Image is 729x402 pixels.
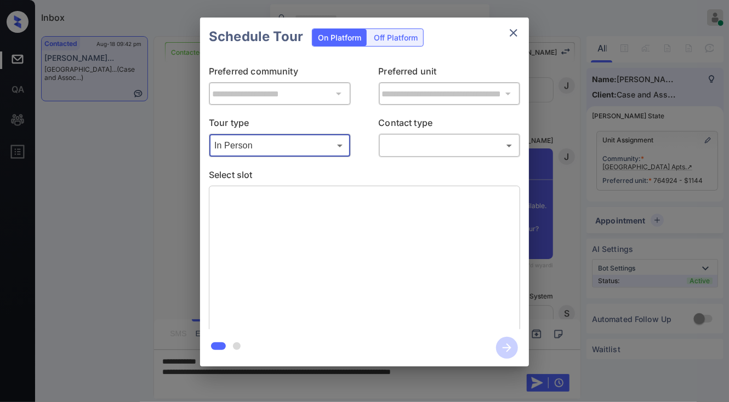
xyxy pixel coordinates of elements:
[368,29,423,46] div: Off Platform
[379,116,521,134] p: Contact type
[212,136,348,154] div: In Person
[200,18,312,56] h2: Schedule Tour
[209,65,351,82] p: Preferred community
[209,116,351,134] p: Tour type
[379,65,521,82] p: Preferred unit
[209,168,520,186] p: Select slot
[300,194,429,323] img: loaderv1.7921fd1ed0a854f04152.gif
[503,22,525,44] button: close
[312,29,367,46] div: On Platform
[489,334,525,362] button: btn-next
